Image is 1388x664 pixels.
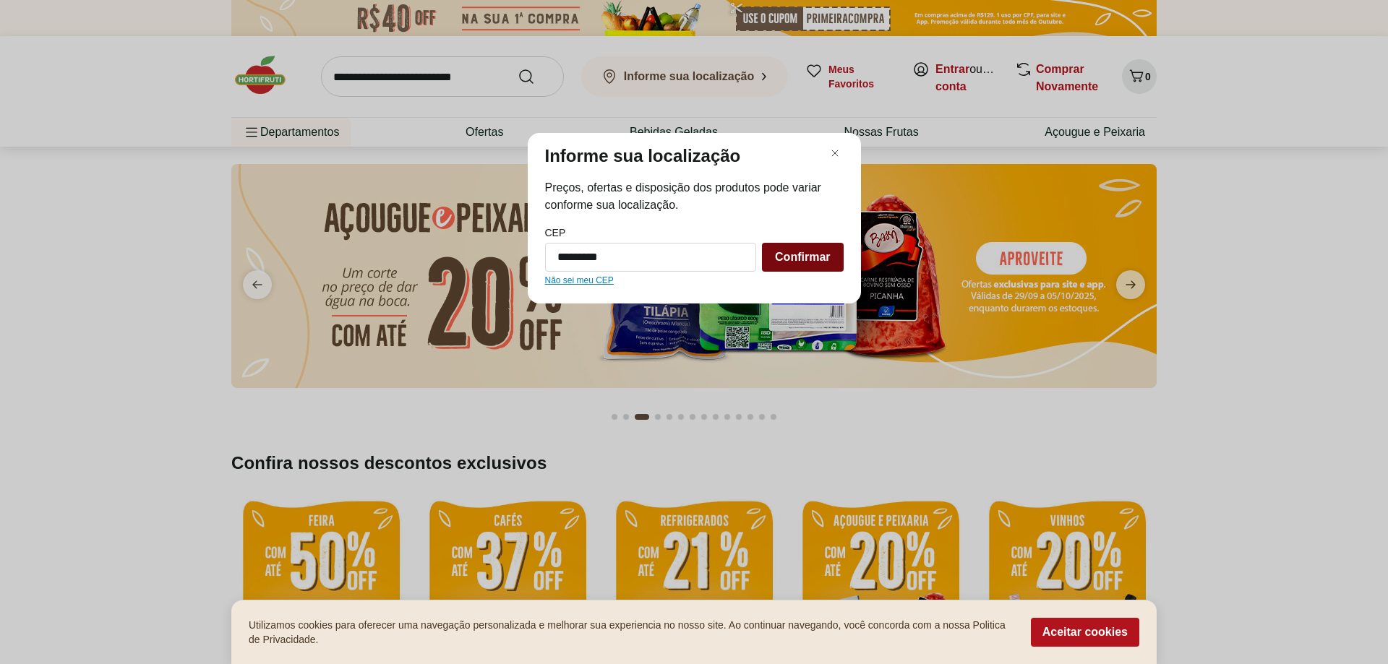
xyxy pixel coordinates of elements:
a: Não sei meu CEP [545,275,614,286]
p: Utilizamos cookies para oferecer uma navegação personalizada e melhorar sua experiencia no nosso ... [249,618,1014,647]
label: CEP [545,225,566,240]
span: Preços, ofertas e disposição dos produtos pode variar conforme sua localização. [545,179,844,214]
button: Fechar modal de regionalização [826,145,844,162]
p: Informe sua localização [545,145,741,168]
div: Modal de regionalização [528,133,861,303]
button: Confirmar [762,243,843,272]
span: Confirmar [775,251,830,263]
button: Aceitar cookies [1031,618,1139,647]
